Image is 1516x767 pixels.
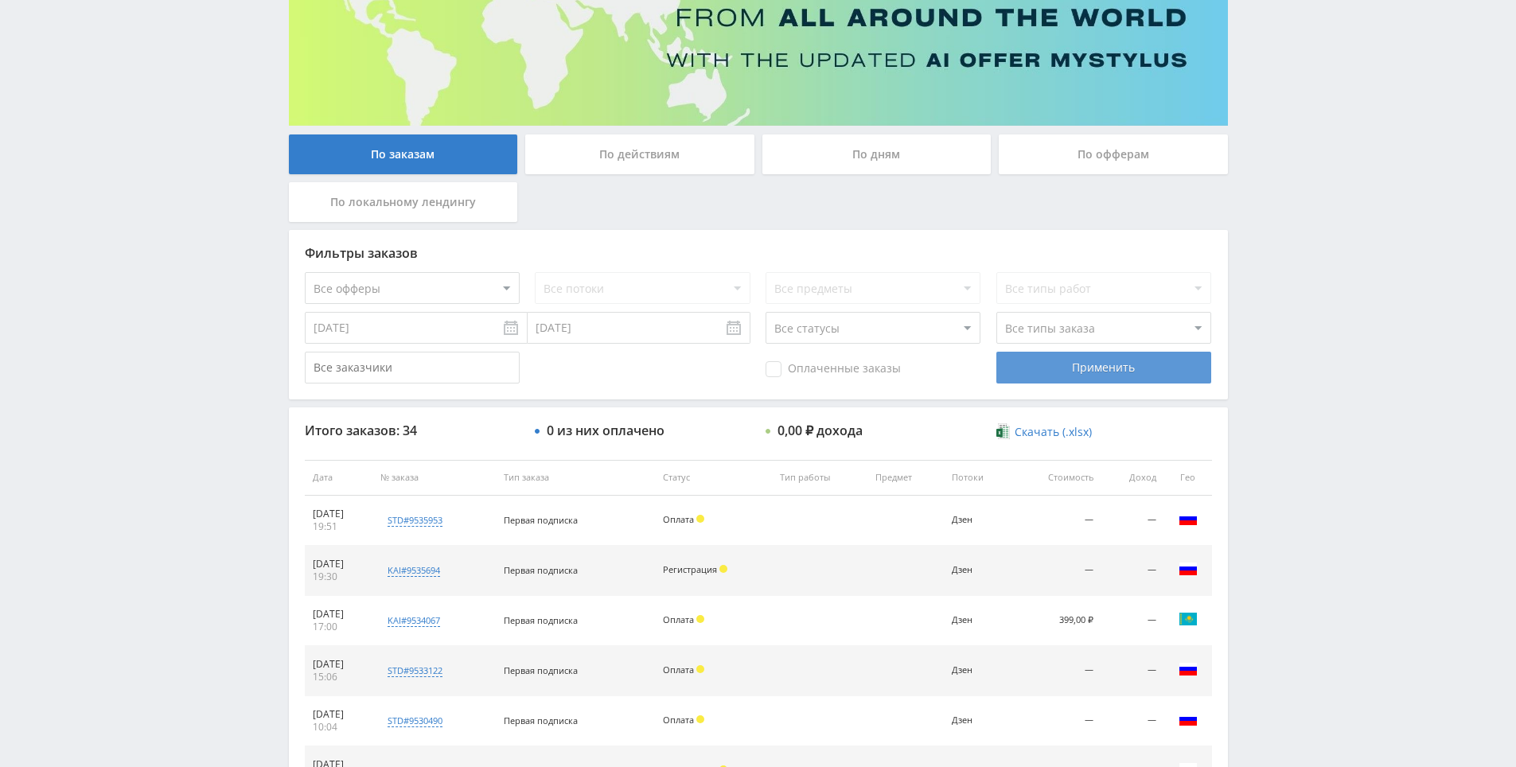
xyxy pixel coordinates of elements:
img: rus.png [1179,509,1198,528]
td: — [1101,646,1163,696]
input: Все заказчики [305,352,520,383]
div: 10:04 [313,721,365,734]
img: rus.png [1179,559,1198,578]
td: 399,00 ₽ [1013,596,1102,646]
a: Скачать (.xlsx) [996,424,1092,440]
th: Гео [1164,460,1212,496]
div: [DATE] [313,508,365,520]
div: По дням [762,134,992,174]
span: Холд [719,565,727,573]
div: kai#9535694 [388,564,440,577]
div: Применить [996,352,1211,383]
img: xlsx [996,423,1010,439]
td: — [1013,696,1102,746]
td: — [1013,646,1102,696]
div: 19:51 [313,520,365,533]
th: Потоки [944,460,1013,496]
div: Фильтры заказов [305,246,1212,260]
div: 19:30 [313,570,365,583]
div: 15:06 [313,671,365,683]
span: Регистрация [663,563,717,575]
div: Дзен [952,615,1005,625]
span: Оплаченные заказы [766,361,901,377]
span: Скачать (.xlsx) [1015,426,1092,438]
img: rus.png [1179,710,1198,729]
span: Холд [696,515,704,523]
img: kaz.png [1179,609,1198,629]
th: Статус [655,460,771,496]
img: rus.png [1179,660,1198,679]
td: — [1013,546,1102,596]
span: Первая подписка [504,514,578,526]
span: Холд [696,665,704,673]
th: Предмет [867,460,944,496]
td: — [1101,696,1163,746]
input: Use the arrow keys to pick a date [305,312,528,344]
div: std#9530490 [388,714,442,727]
div: [DATE] [313,608,365,621]
div: По офферам [999,134,1228,174]
span: Первая подписка [504,664,578,676]
div: Дзен [952,715,1005,726]
span: Холд [696,715,704,723]
span: Оплата [663,664,694,676]
td: — [1101,546,1163,596]
span: Первая подписка [504,564,578,576]
th: Тип работы [772,460,867,496]
div: Дзен [952,665,1005,676]
div: 0,00 ₽ дохода [777,423,863,438]
div: Итого заказов: 34 [305,423,520,438]
div: 0 из них оплачено [547,423,664,438]
div: std#9533122 [388,664,442,677]
th: Стоимость [1013,460,1102,496]
span: Оплата [663,613,694,625]
div: По заказам [289,134,518,174]
div: По действиям [525,134,754,174]
div: [DATE] [313,658,365,671]
span: Первая подписка [504,614,578,626]
span: Оплата [663,714,694,726]
div: [DATE] [313,708,365,721]
div: std#9535953 [388,514,442,527]
span: Оплата [663,513,694,525]
div: Дзен [952,515,1005,525]
div: kai#9534067 [388,614,440,627]
div: 17:00 [313,621,365,633]
div: По локальному лендингу [289,182,518,222]
td: — [1101,596,1163,646]
th: Тип заказа [496,460,655,496]
div: [DATE] [313,558,365,570]
th: Доход [1101,460,1163,496]
td: — [1013,496,1102,546]
th: № заказа [372,460,496,496]
td: — [1101,496,1163,546]
span: Холд [696,615,704,623]
div: Дзен [952,565,1005,575]
span: Первая подписка [504,714,578,726]
th: Дата [305,460,373,496]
